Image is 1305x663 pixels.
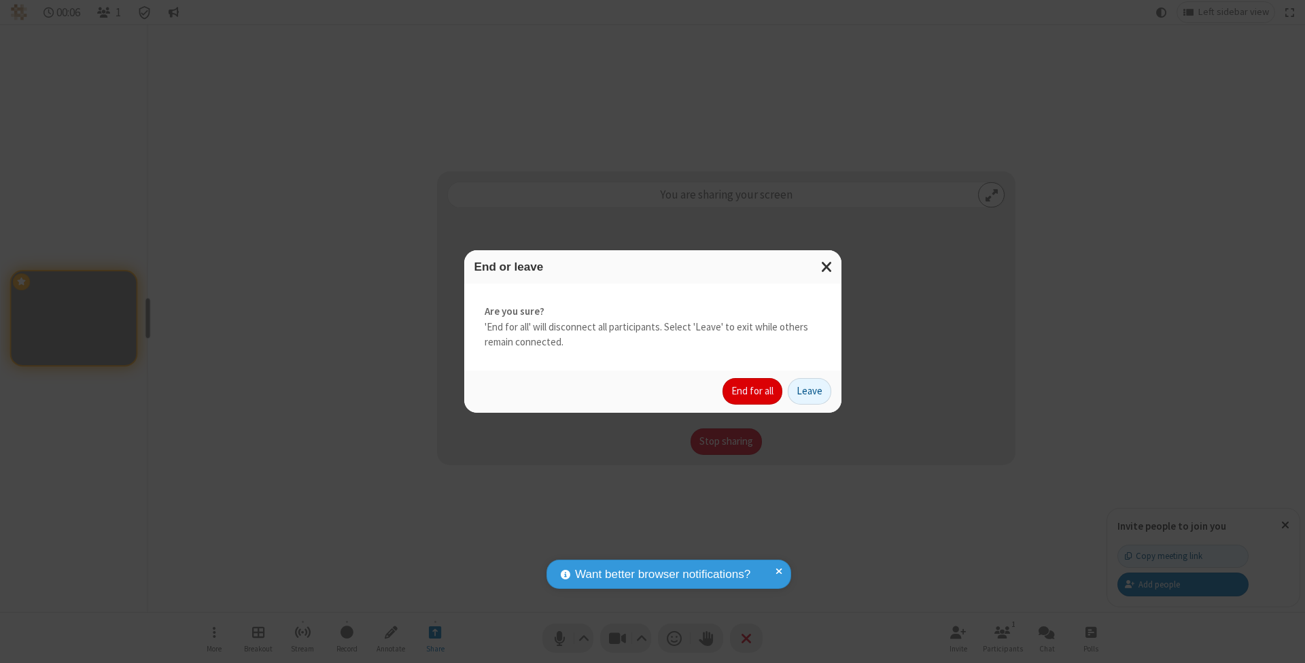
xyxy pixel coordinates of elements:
[575,566,750,583] span: Want better browser notifications?
[485,304,821,320] strong: Are you sure?
[723,378,782,405] button: End for all
[474,260,831,273] h3: End or leave
[464,284,841,371] div: 'End for all' will disconnect all participants. Select 'Leave' to exit while others remain connec...
[813,250,841,284] button: Close modal
[788,378,831,405] button: Leave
